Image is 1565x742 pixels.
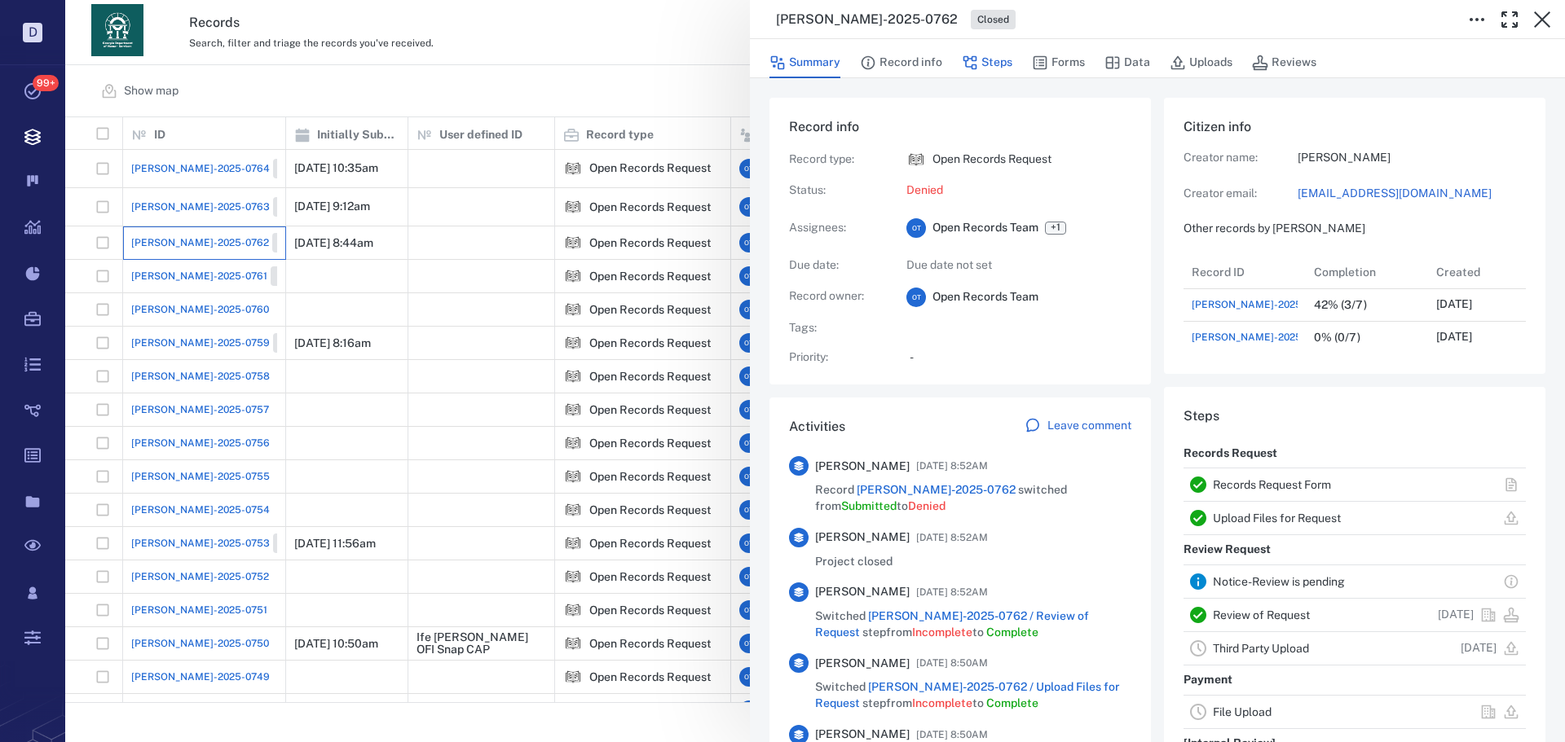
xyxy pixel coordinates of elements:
p: Leave comment [1047,418,1131,434]
a: Records Request Form [1213,478,1331,491]
p: Due date : [789,257,887,274]
div: Completion [1314,249,1376,295]
p: Due date not set [906,257,1131,274]
div: O T [906,288,926,307]
a: [PERSON_NAME]-2025-0762 [1192,295,1378,314]
h3: [PERSON_NAME]-2025-0762 [776,10,958,29]
p: [PERSON_NAME] [1298,150,1526,166]
div: Record ID [1192,249,1245,295]
div: Created [1428,256,1550,288]
span: Submitted [841,499,897,512]
span: Complete [986,696,1038,709]
span: [PERSON_NAME] [815,529,910,546]
button: Reviews [1252,47,1316,78]
span: [PERSON_NAME]-2025-0761 [1192,330,1328,345]
a: Notice-Review is pending [1213,575,1345,588]
span: Denied [908,499,946,512]
span: [PERSON_NAME] [815,459,910,475]
span: Closed [974,13,1012,27]
div: Citizen infoCreator name:[PERSON_NAME]Creator email:[EMAIL_ADDRESS][DOMAIN_NAME]Other records by ... [1164,98,1545,387]
span: Complete [986,626,1038,639]
p: - [910,349,1131,366]
div: Created [1436,249,1480,295]
div: Open Records Request [906,150,926,169]
a: Leave comment [1025,417,1131,437]
span: Incomplete [912,626,972,639]
p: Records Request [1184,439,1277,468]
button: Close [1526,3,1558,36]
div: 0% (0/7) [1314,331,1360,344]
span: [DATE] 8:50AM [916,653,988,673]
a: [EMAIL_ADDRESS][DOMAIN_NAME] [1298,186,1526,202]
span: Open Records Team [932,289,1038,305]
h6: Activities [789,417,845,437]
p: [DATE] [1461,640,1497,656]
button: Steps [962,47,1012,78]
p: Assignees : [789,220,887,236]
div: Record ID [1184,256,1306,288]
span: 99+ [33,75,59,91]
h6: Steps [1184,406,1526,426]
button: Summary [769,47,840,78]
div: Record infoRecord type:icon Open Records RequestOpen Records RequestStatus:DeniedAssignees:OTOpen... [769,98,1151,397]
h6: Record info [789,117,1131,137]
a: [PERSON_NAME]-2025-0761 [1192,327,1376,347]
a: File Upload [1213,705,1272,718]
span: Switched step from to [815,679,1131,711]
div: Completion [1306,256,1428,288]
p: Open Records Request [932,151,1051,168]
p: Record owner : [789,288,887,305]
span: [DATE] 8:52AM [916,582,988,602]
span: [PERSON_NAME] [815,656,910,672]
p: Priority : [789,349,887,366]
div: O T [906,218,926,238]
p: Review Request [1184,535,1271,564]
p: Creator email: [1184,186,1298,202]
span: Incomplete [912,696,972,709]
p: Record type : [789,151,887,168]
a: [PERSON_NAME]-2025-0762 [857,483,1016,496]
span: [DATE] 8:52AM [916,456,988,476]
p: Payment [1184,665,1232,695]
p: Creator name: [1184,150,1298,166]
button: Record info [860,47,942,78]
span: Help [144,11,178,26]
div: 42% (3/7) [1314,299,1367,311]
a: [PERSON_NAME]-2025-0762 / Upload Files for Request [815,680,1120,709]
span: [PERSON_NAME]-2025-0762 [1192,297,1329,312]
p: Status : [789,182,887,199]
span: [DATE] 8:52AM [916,528,988,547]
p: Other records by [PERSON_NAME] [1184,221,1526,237]
p: [DATE] [1438,607,1474,623]
span: Project closed [815,554,893,570]
p: [DATE] [1436,329,1472,345]
h6: Citizen info [1184,117,1526,137]
button: Forms [1032,47,1085,78]
span: [PERSON_NAME] [815,584,910,600]
span: Record switched from to [815,482,1131,514]
button: Uploads [1170,47,1232,78]
p: D [23,23,42,42]
button: Toggle Fullscreen [1493,3,1526,36]
span: +1 [1045,222,1066,235]
span: Switched step from to [815,608,1131,640]
a: [PERSON_NAME]-2025-0762 / Review of Request [815,609,1089,639]
a: Review of Request [1213,608,1310,621]
button: Data [1104,47,1150,78]
p: Denied [906,182,1131,199]
a: Upload Files for Request [1213,511,1341,525]
a: Third Party Upload [1213,642,1309,655]
span: +1 [1047,221,1064,235]
button: Toggle to Edit Boxes [1461,3,1493,36]
p: [DATE] [1436,296,1472,313]
span: Open Records Team [932,220,1038,236]
p: Tags : [789,320,887,336]
img: icon Open Records Request [906,150,926,169]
